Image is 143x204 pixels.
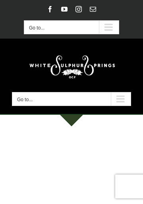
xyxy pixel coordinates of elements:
[12,92,131,106] nav: Main Menu Mobile
[61,6,68,12] a: YouTube
[47,6,53,12] a: Facebook
[17,97,33,102] span: Go to...
[75,6,82,12] a: Instagram
[29,25,44,31] span: Go to...
[26,47,117,84] img: White Sulphur Springs Logo
[24,20,119,34] nav: Secondary Mobile Menu
[90,6,96,12] a: Email
[24,20,119,34] button: Go to...
[12,92,131,106] button: Go to...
